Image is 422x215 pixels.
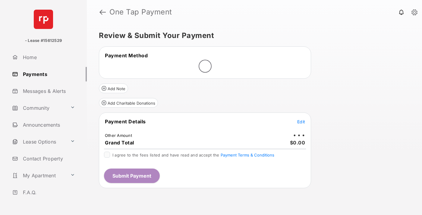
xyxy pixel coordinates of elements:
[112,153,274,157] span: I agree to the fees listed and have read and accept the
[221,153,274,157] button: I agree to the fees listed and have read and accept the
[105,140,134,146] span: Grand Total
[105,119,146,125] span: Payment Details
[109,8,172,16] strong: One Tap Payment
[104,169,160,183] button: Submit Payment
[10,168,68,183] a: My Apartment
[99,98,158,108] button: Add Charitable Donations
[297,119,305,125] button: Edit
[10,101,68,115] a: Community
[10,134,68,149] a: Lease Options
[10,50,87,65] a: Home
[290,140,305,146] span: $0.00
[99,32,405,39] h5: Review & Submit Your Payment
[10,67,87,81] a: Payments
[297,119,305,124] span: Edit
[105,133,132,138] td: Other Amount
[105,52,148,58] span: Payment Method
[10,151,87,166] a: Contact Property
[10,84,87,98] a: Messages & Alerts
[10,185,87,200] a: F.A.Q.
[99,84,128,93] button: Add Note
[34,10,53,29] img: svg+xml;base64,PHN2ZyB4bWxucz0iaHR0cDovL3d3dy53My5vcmcvMjAwMC9zdmciIHdpZHRoPSI2NCIgaGVpZ2h0PSI2NC...
[10,118,87,132] a: Announcements
[25,38,62,44] p: - Lease #15612529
